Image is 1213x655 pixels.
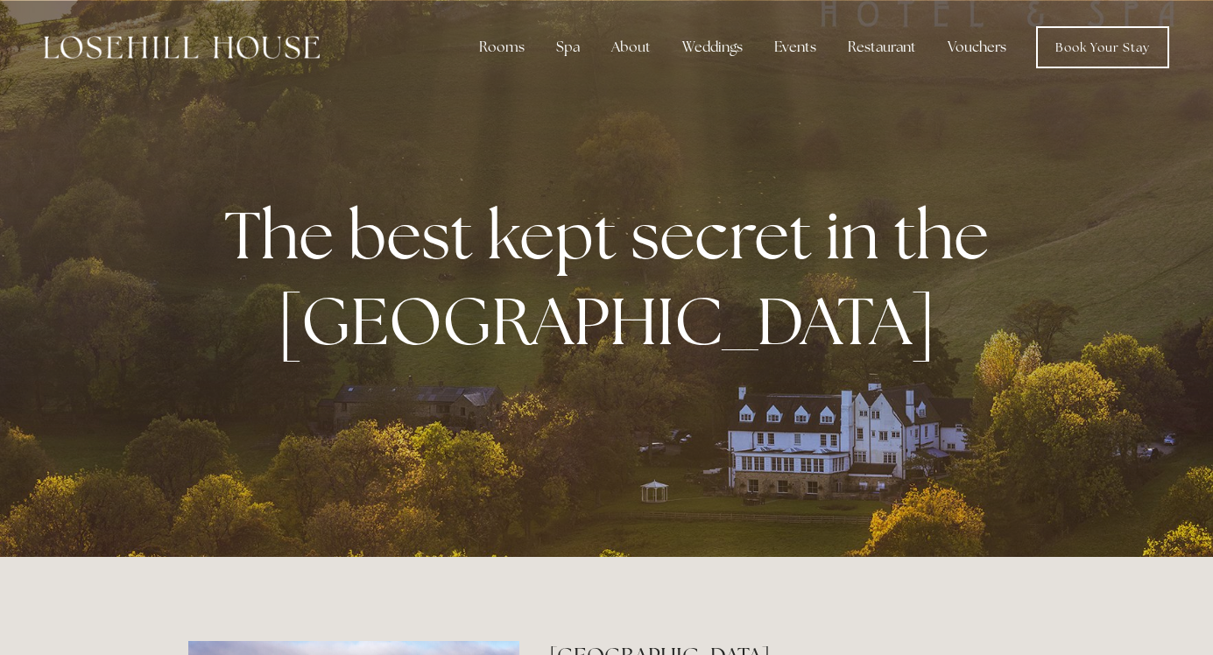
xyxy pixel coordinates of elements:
[224,192,1003,363] strong: The best kept secret in the [GEOGRAPHIC_DATA]
[465,30,539,65] div: Rooms
[44,36,320,59] img: Losehill House
[760,30,830,65] div: Events
[542,30,594,65] div: Spa
[834,30,930,65] div: Restaurant
[934,30,1020,65] a: Vouchers
[668,30,757,65] div: Weddings
[597,30,665,65] div: About
[1036,26,1169,68] a: Book Your Stay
